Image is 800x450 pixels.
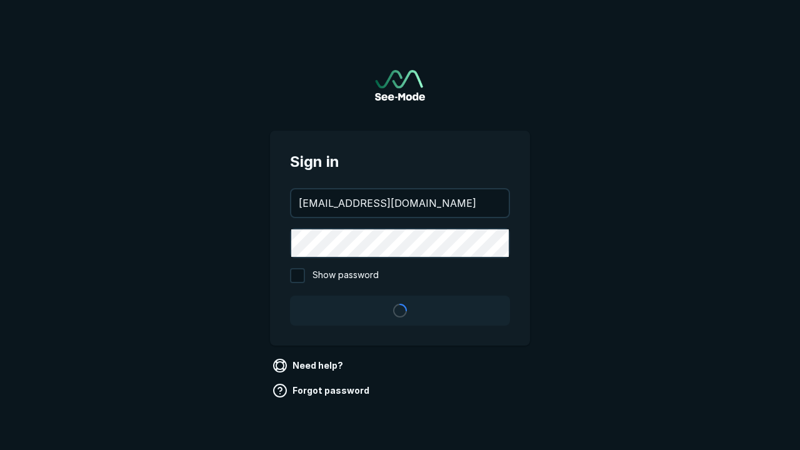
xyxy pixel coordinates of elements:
input: your@email.com [291,189,509,217]
span: Show password [312,268,379,283]
a: Forgot password [270,381,374,401]
a: Go to sign in [375,70,425,101]
img: See-Mode Logo [375,70,425,101]
a: Need help? [270,356,348,376]
span: Sign in [290,151,510,173]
